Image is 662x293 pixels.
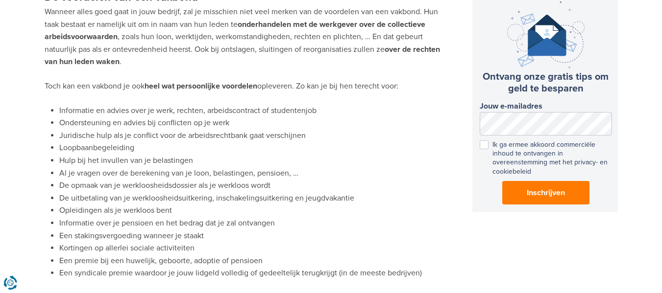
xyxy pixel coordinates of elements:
[59,180,451,192] li: De opmaak van je werkloosheidsdossier als je werkloos wordt
[59,192,451,205] li: De uitbetaling van je werkloosheidsuitkering, inschakelingsuitkering en jeugdvakantie
[480,102,612,111] label: Jouw e-mailadres
[59,167,451,180] li: Al je vragen over de berekening van je loon, belastingen, pensioen, …
[59,204,451,217] li: Opleidingen als je werkloos bent
[59,105,451,117] li: Informatie en advies over je werk, rechten, arbeidscontract of studentenjob
[59,255,451,268] li: Een premie bij een huwelijk, geboorte, adoptie of pensioen
[145,81,257,91] strong: heel wat persoonlijke voordelen
[527,187,565,199] span: Inschrijven
[480,140,612,176] label: Ik ga ermee akkoord commerciële inhoud te ontvangen in overeenstemming met het privacy- en cookie...
[502,181,589,204] button: Inschrijven
[507,1,585,68] img: newsletter
[59,130,451,142] li: Juridische hulp als je conflict voor de arbeidsrechtbank gaat verschijnen
[59,267,451,280] li: Een syndicale premie waardoor je jouw lidgeld volledig of gedeeltelijk terugkrijgt (in de meeste ...
[59,230,451,243] li: Een stakingsvergoeding wanneer je staakt
[59,155,451,167] li: Hulp bij het invullen van je belastingen
[59,117,451,130] li: Ondersteuning en advies bij conflicten op je werk
[45,6,451,68] p: Wanneer alles goed gaat in jouw bedrijf, zal je misschien niet veel merken van de voordelen van e...
[45,80,451,93] p: Toch kan een vakbond je ook opleveren. Zo kan je bij hen terecht voor:
[59,242,451,255] li: Kortingen op allerlei sociale activiteiten
[59,217,451,230] li: Informatie over je pensioen en het bedrag dat je zal ontvangen
[480,71,612,94] h3: Ontvang onze gratis tips om geld te besparen
[59,142,451,155] li: Loopbaanbegeleiding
